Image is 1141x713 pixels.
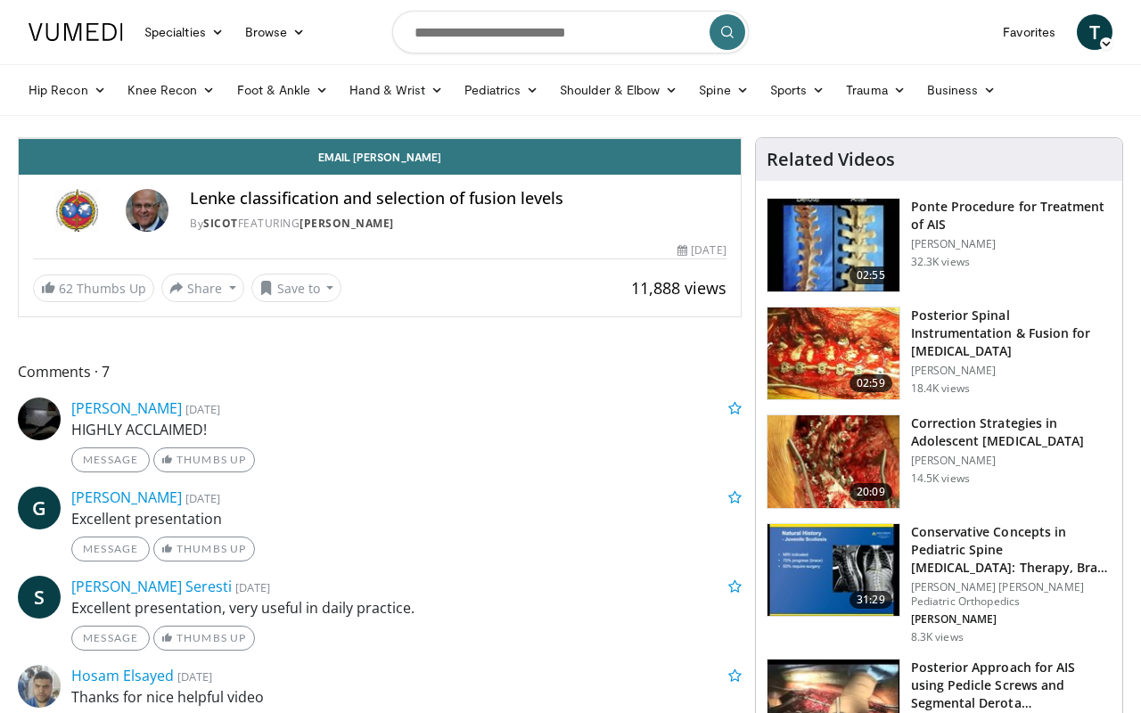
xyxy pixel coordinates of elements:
[71,447,150,472] a: Message
[18,72,117,108] a: Hip Recon
[759,72,836,108] a: Sports
[235,579,270,595] small: [DATE]
[18,665,61,708] img: Avatar
[185,490,220,506] small: [DATE]
[126,189,168,232] img: Avatar
[18,360,742,383] span: Comments 7
[677,242,726,258] div: [DATE]
[850,374,892,392] span: 02:59
[153,447,254,472] a: Thumbs Up
[161,274,244,302] button: Share
[71,597,742,619] p: Excellent presentation, very useful in daily practice.
[850,591,892,609] span: 31:29
[71,419,742,440] p: HIGHLY ACCLAIMED!
[339,72,454,108] a: Hand & Wrist
[71,537,150,561] a: Message
[226,72,340,108] a: Foot & Ankle
[835,72,916,108] a: Trauma
[29,23,123,41] img: VuMedi Logo
[153,537,254,561] a: Thumbs Up
[71,666,174,685] a: Hosam Elsayed
[911,612,1112,627] p: [PERSON_NAME]
[203,216,238,231] a: SICOT
[911,414,1112,450] h3: Correction Strategies in Adolescent [MEDICAL_DATA]
[190,216,726,232] div: By FEATURING
[19,138,741,139] video-js: Video Player
[911,255,970,269] p: 32.3K views
[631,277,726,299] span: 11,888 views
[911,659,1112,712] h3: Posterior Approach for AIS using Pedicle Screws and Segmental Derota…
[300,216,394,231] a: [PERSON_NAME]
[768,199,899,291] img: Ponte_Procedure_for_Scoliosis_100000344_3.jpg.150x105_q85_crop-smart_upscale.jpg
[549,72,688,108] a: Shoulder & Elbow
[177,668,212,684] small: [DATE]
[71,398,182,418] a: [PERSON_NAME]
[850,483,892,501] span: 20:09
[768,415,899,508] img: newton_ais_1.png.150x105_q85_crop-smart_upscale.jpg
[392,11,749,53] input: Search topics, interventions
[18,397,61,440] img: Avatar
[767,307,1112,401] a: 02:59 Posterior Spinal Instrumentation & Fusion for [MEDICAL_DATA] [PERSON_NAME] 18.4K views
[19,139,741,175] a: Email [PERSON_NAME]
[767,523,1112,644] a: 31:29 Conservative Concepts in Pediatric Spine [MEDICAL_DATA]: Therapy, Brace o… [PERSON_NAME] [P...
[911,580,1112,609] p: [PERSON_NAME] [PERSON_NAME] Pediatric Orthopedics
[71,488,182,507] a: [PERSON_NAME]
[33,275,154,302] a: 62 Thumbs Up
[768,524,899,617] img: f88ede7f-1e63-47fb-a07f-1bc65a26cc0a.150x105_q85_crop-smart_upscale.jpg
[911,364,1112,378] p: [PERSON_NAME]
[916,72,1007,108] a: Business
[454,72,549,108] a: Pediatrics
[911,381,970,396] p: 18.4K views
[234,14,316,50] a: Browse
[153,626,254,651] a: Thumbs Up
[768,307,899,400] img: 1748410_3.png.150x105_q85_crop-smart_upscale.jpg
[71,626,150,651] a: Message
[18,487,61,529] a: G
[911,237,1112,251] p: [PERSON_NAME]
[767,198,1112,292] a: 02:55 Ponte Procedure for Treatment of AIS [PERSON_NAME] 32.3K views
[185,401,220,417] small: [DATE]
[59,280,73,297] span: 62
[992,14,1066,50] a: Favorites
[911,471,970,486] p: 14.5K views
[18,576,61,619] a: S
[688,72,759,108] a: Spine
[117,72,226,108] a: Knee Recon
[911,454,1112,468] p: [PERSON_NAME]
[71,508,742,529] p: Excellent presentation
[911,523,1112,577] h3: Conservative Concepts in Pediatric Spine [MEDICAL_DATA]: Therapy, Brace o…
[71,577,232,596] a: [PERSON_NAME] Seresti
[71,686,742,708] p: Thanks for nice helpful video
[911,307,1112,360] h3: Posterior Spinal Instrumentation & Fusion for [MEDICAL_DATA]
[767,414,1112,509] a: 20:09 Correction Strategies in Adolescent [MEDICAL_DATA] [PERSON_NAME] 14.5K views
[1077,14,1112,50] a: T
[911,630,964,644] p: 8.3K views
[850,266,892,284] span: 02:55
[911,198,1112,234] h3: Ponte Procedure for Treatment of AIS
[767,149,895,170] h4: Related Videos
[33,189,119,232] img: SICOT
[134,14,234,50] a: Specialties
[190,189,726,209] h4: Lenke classification and selection of fusion levels
[251,274,342,302] button: Save to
